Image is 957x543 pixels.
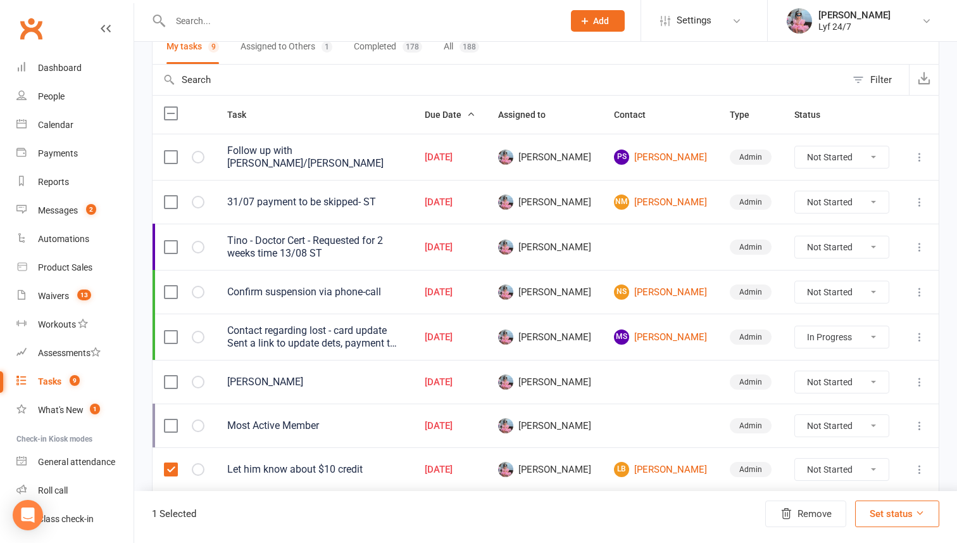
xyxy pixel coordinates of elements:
div: Assessments [38,348,101,358]
span: 2 [86,204,96,215]
div: 188 [460,41,479,53]
span: [PERSON_NAME] [498,150,591,165]
button: Contact [614,107,660,122]
div: Workouts [38,319,76,329]
a: MS[PERSON_NAME] [614,329,707,345]
a: What's New1 [16,396,134,425]
span: Contact [614,110,660,120]
span: [PERSON_NAME] [498,418,591,433]
button: Assigned to [498,107,560,122]
div: [PERSON_NAME] [227,376,402,388]
div: Tasks [38,376,61,386]
img: Shali Thevarasan [498,462,513,477]
a: NM[PERSON_NAME] [614,195,707,210]
a: Tasks 9 [16,367,134,396]
div: [DATE] [425,332,475,343]
img: Shali Thevarasan [498,195,513,210]
img: Shali Thevarasan [498,284,513,300]
span: 9 [70,375,80,386]
button: Set status [855,501,939,527]
div: Most Active Member [227,419,402,432]
span: LB [614,462,629,477]
div: Messages [38,205,78,215]
div: What's New [38,405,84,415]
span: Due Date [425,110,475,120]
div: Admin [730,374,772,390]
span: Add [593,16,609,26]
button: All188 [444,30,479,64]
button: Add [571,10,625,32]
span: PS [614,150,629,165]
div: Reports [38,177,69,187]
div: Class check-in [38,514,94,524]
a: Assessments [16,339,134,367]
img: thumb_image1747747990.png [787,8,812,34]
img: Shali Thevarasan [498,329,513,345]
span: 1 [90,404,100,414]
div: Let him know about $10 credit [227,463,402,476]
span: [PERSON_NAME] [498,329,591,345]
div: Tino - Doctor Cert - Requested for 2 weeks time 13/08 ST [227,234,402,260]
button: Status [794,107,834,122]
a: Messages 2 [16,196,134,225]
button: Task [227,107,260,122]
button: Assigned to Others1 [241,30,332,64]
a: Reports [16,168,134,196]
img: Shali Thevarasan [498,150,513,165]
a: Dashboard [16,54,134,82]
span: [PERSON_NAME] [498,284,591,300]
span: Assigned to [498,110,560,120]
div: General attendance [38,457,115,467]
a: LB[PERSON_NAME] [614,462,707,477]
div: Product Sales [38,262,92,272]
a: Roll call [16,476,134,505]
a: Automations [16,225,134,253]
div: 9 [208,41,219,53]
a: Clubworx [15,13,47,44]
span: Selected [159,508,196,520]
span: Type [730,110,763,120]
div: Contact regarding lost - card update Sent a link to update dets, payment to be retried 30/08 ST [227,324,402,350]
div: Payments [38,148,78,158]
span: [PERSON_NAME] [498,240,591,255]
span: 13 [77,290,91,300]
a: Workouts [16,310,134,339]
span: [PERSON_NAME] [498,374,591,390]
span: [PERSON_NAME] [498,195,591,210]
div: Admin [730,150,772,165]
div: Lyf 24/7 [818,21,891,32]
a: NS[PERSON_NAME] [614,284,707,300]
div: Confirm suspension via phone-call [227,286,402,298]
span: [PERSON_NAME] [498,462,591,477]
a: Class kiosk mode [16,505,134,533]
div: [DATE] [425,377,475,388]
div: [DATE] [425,464,475,475]
div: Admin [730,240,772,255]
span: MS [614,329,629,345]
input: Search [153,65,846,95]
a: Product Sales [16,253,134,282]
div: [DATE] [425,421,475,431]
div: [DATE] [425,287,475,298]
div: Admin [730,284,772,300]
button: Filter [846,65,909,95]
span: Status [794,110,834,120]
img: Shali Thevarasan [498,240,513,255]
a: People [16,82,134,111]
div: [DATE] [425,242,475,253]
button: Due Date [425,107,475,122]
div: Follow up with [PERSON_NAME]/[PERSON_NAME] [227,144,402,170]
img: Shali Thevarasan [498,374,513,390]
div: [PERSON_NAME] [818,10,891,21]
div: Dashboard [38,63,82,73]
div: Admin [730,195,772,210]
a: Calendar [16,111,134,139]
div: Automations [38,234,89,244]
div: 31/07 payment to be skipped- ST [227,196,402,208]
button: Remove [765,501,846,527]
input: Search... [166,12,554,30]
button: My tasks9 [166,30,219,64]
button: Completed178 [354,30,422,64]
div: Admin [730,329,772,345]
div: People [38,91,65,101]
